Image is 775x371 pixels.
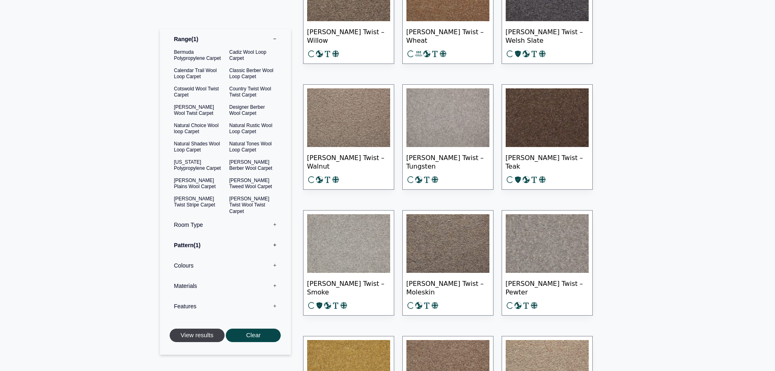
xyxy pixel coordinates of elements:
label: Features [166,296,285,316]
span: [PERSON_NAME] Twist – Tungsten [406,147,489,176]
span: [PERSON_NAME] Twist – Walnut [307,147,390,176]
span: 1 [191,35,198,42]
span: [PERSON_NAME] Twist – Wheat [406,21,489,50]
label: Materials [166,276,285,296]
a: [PERSON_NAME] Twist – Teak [502,84,593,190]
a: [PERSON_NAME] Twist – Tungsten [402,84,493,190]
img: Tomkinson Twist Tungsten [406,88,489,147]
a: [PERSON_NAME] Twist – Smoke [303,210,394,316]
button: Clear [226,329,281,342]
a: [PERSON_NAME] Twist – Walnut [303,84,394,190]
label: Room Type [166,215,285,235]
span: [PERSON_NAME] Twist – Smoke [307,273,390,301]
label: Colours [166,255,285,276]
a: [PERSON_NAME] Twist – Moleskin [402,210,493,316]
img: Tomkinson Twist - Pewter [506,214,589,273]
span: [PERSON_NAME] Twist – Teak [506,147,589,176]
span: [PERSON_NAME] Twist – Welsh Slate [506,21,589,50]
img: Tomkinson Twist Smoke [307,214,390,273]
img: Tomkinson Twist - Walnut [307,88,390,147]
span: 1 [194,242,201,248]
label: Pattern [166,235,285,255]
img: Tomkinson Twist - Teak [506,88,589,147]
img: Tomkinson Twist - Moleskin [406,214,489,273]
span: [PERSON_NAME] Twist – Pewter [506,273,589,301]
a: [PERSON_NAME] Twist – Pewter [502,210,593,316]
button: View results [170,329,225,342]
span: [PERSON_NAME] Twist – Moleskin [406,273,489,301]
span: [PERSON_NAME] Twist – Willow [307,21,390,50]
label: Range [166,29,285,49]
